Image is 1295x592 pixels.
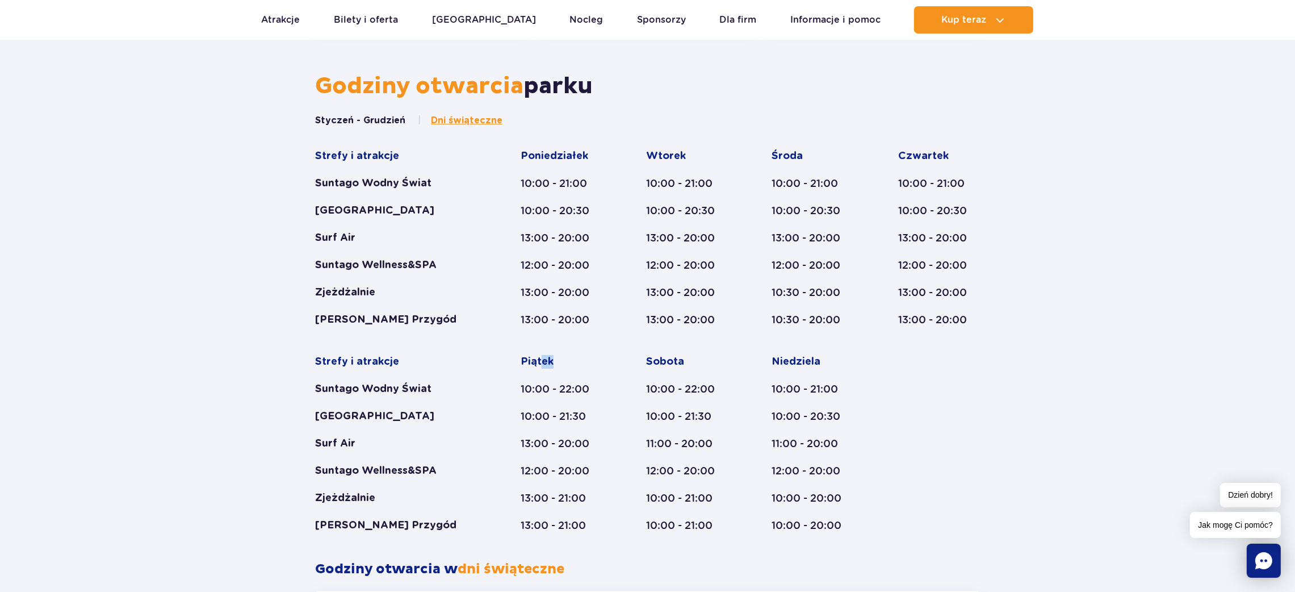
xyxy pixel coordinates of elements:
div: 11:00 - 20:00 [646,437,728,451]
div: Surf Air [315,231,477,245]
div: 13:00 - 21:00 [521,491,602,505]
div: 12:00 - 20:00 [772,259,854,272]
div: [PERSON_NAME] Przygód [315,313,477,327]
div: 13:00 - 20:00 [521,437,602,451]
a: Sponsorzy [637,6,686,34]
span: dni świąteczne [458,561,564,578]
div: 13:00 - 20:00 [521,286,602,299]
a: Informacje i pomoc [790,6,881,34]
div: 10:30 - 20:00 [772,286,854,299]
a: Nocleg [569,6,603,34]
h2: parku [315,72,980,101]
div: 12:00 - 20:00 [772,464,854,478]
div: Suntago Wellness&SPA [315,464,477,478]
div: 10:00 - 22:00 [646,382,728,396]
div: 13:00 - 21:00 [521,519,602,532]
div: Surf Air [315,437,477,451]
div: 10:00 - 21:30 [646,410,728,423]
a: Bilety i oferta [334,6,398,34]
div: 13:00 - 20:00 [772,231,854,245]
div: Środa [772,149,854,163]
div: 10:00 - 20:30 [898,204,980,218]
div: 12:00 - 20:00 [521,464,602,478]
div: 10:00 - 21:00 [898,177,980,190]
div: 12:00 - 20:00 [898,259,980,272]
button: Dni świąteczne [418,114,502,127]
div: Zjeżdżalnie [315,286,477,299]
div: 10:00 - 21:30 [521,410,602,423]
span: Kup teraz [941,15,986,25]
div: Wtorek [646,149,728,163]
div: 10:00 - 21:00 [772,382,854,396]
div: Strefy i atrakcje [315,355,477,369]
a: [GEOGRAPHIC_DATA] [432,6,536,34]
div: 11:00 - 20:00 [772,437,854,451]
div: 10:00 - 20:30 [521,204,602,218]
button: Kup teraz [914,6,1033,34]
div: Strefy i atrakcje [315,149,477,163]
div: [PERSON_NAME] Przygód [315,519,477,532]
span: Dni świąteczne [431,114,502,127]
div: 10:00 - 20:30 [772,204,854,218]
a: Atrakcje [262,6,300,34]
h2: Godziny otwarcia w [315,561,980,578]
div: Sobota [646,355,728,369]
div: 10:00 - 21:00 [646,177,728,190]
div: Piątek [521,355,602,369]
div: Suntago Wodny Świat [315,177,477,190]
a: Dla firm [719,6,756,34]
div: 10:00 - 21:00 [646,519,728,532]
div: 12:00 - 20:00 [646,464,728,478]
div: 13:00 - 20:00 [646,286,728,299]
div: 10:00 - 21:00 [646,491,728,505]
div: Niedziela [772,355,854,369]
div: 10:00 - 20:30 [772,410,854,423]
div: Suntago Wellness&SPA [315,259,477,272]
div: Chat [1247,544,1281,578]
span: Jak mogę Ci pomóc? [1190,512,1281,538]
div: 13:00 - 20:00 [646,313,728,327]
span: Godziny otwarcia [315,72,523,101]
div: 12:00 - 20:00 [521,259,602,272]
div: 13:00 - 20:00 [521,231,602,245]
button: Styczeń - Grudzień [315,114,405,127]
div: 10:00 - 22:00 [521,382,602,396]
div: 13:00 - 20:00 [521,313,602,327]
div: 13:00 - 20:00 [646,231,728,245]
div: 13:00 - 20:00 [898,313,980,327]
div: [GEOGRAPHIC_DATA] [315,204,477,218]
div: Czwartek [898,149,980,163]
div: Suntago Wodny Świat [315,382,477,396]
div: 10:00 - 21:00 [772,177,854,190]
div: 10:00 - 20:30 [646,204,728,218]
div: 10:00 - 20:00 [772,491,854,505]
div: 13:00 - 20:00 [898,231,980,245]
div: 10:00 - 21:00 [521,177,602,190]
div: Poniedziałek [521,149,602,163]
div: 12:00 - 20:00 [646,259,728,272]
div: 10:00 - 20:00 [772,519,854,532]
div: [GEOGRAPHIC_DATA] [315,410,477,423]
span: Dzień dobry! [1220,483,1281,507]
div: 10:30 - 20:00 [772,313,854,327]
div: Zjeżdżalnie [315,491,477,505]
div: 13:00 - 20:00 [898,286,980,299]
